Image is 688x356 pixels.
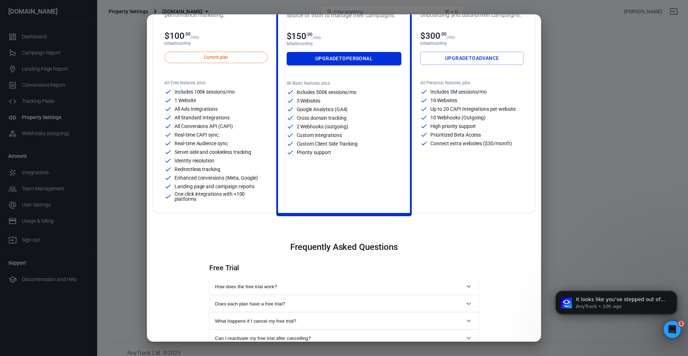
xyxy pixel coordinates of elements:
[175,124,233,129] p: All Conversions API (CAPI)
[297,98,321,103] p: 3 Websites
[430,141,512,146] p: Connect extra websites ($30/month)
[297,115,347,120] p: Cross domain tracking
[430,132,481,137] p: Prioritized Beta Access
[175,158,214,163] p: Identity resolution
[430,98,457,103] p: 10 Websites
[430,124,476,129] p: High priority support
[446,35,455,40] p: /mo
[215,336,464,341] span: Can I reactivate my free trial after cancelling?
[209,295,479,312] button: Does each plan have a free trial?
[175,98,196,103] p: 1 Website
[175,141,228,146] p: Real-time Audience sync
[420,80,524,85] p: All Personal features, plus:
[209,264,479,272] h4: Free Trial
[191,35,199,40] p: /mo
[175,175,258,180] p: Enhanced conversions (Meta, Google)
[430,106,515,111] p: Up to 20 CAPI Integrations per website
[175,184,254,189] p: Landing page and campaign reports
[175,89,235,94] p: Includes 100k sessions/mo
[306,32,312,37] sup: .00
[430,115,486,120] p: 10 Webhooks (Outgoing)
[297,107,348,112] p: Google Analytics (GA4)
[440,32,446,37] sup: .00
[297,150,331,155] p: Priority support
[175,106,218,111] p: All Ads Integrations
[678,321,684,327] span: 1
[200,54,232,61] span: Current plan
[297,124,348,129] p: 2 Webhooks (outgoing)
[545,276,688,337] iframe: Intercom notifications message
[430,89,487,94] p: Includes 3M sessions/mo
[164,31,191,41] span: $100
[175,132,219,137] p: Real-time CAPI sync
[664,321,681,338] iframe: Intercom live chat
[215,301,464,307] span: Does each plan have a free trial?
[312,35,321,40] p: /mo
[215,284,464,289] span: How does the free trial work?
[185,32,191,37] sup: .00
[209,278,479,295] button: How does the free trial work?
[297,90,357,95] p: Includes 500k sessions/mo
[209,312,479,329] button: What happens if I cancel my free trial?
[287,31,313,41] span: $150
[209,329,479,347] button: Can I reactivate my free trial after cancelling?
[175,167,220,172] p: Redirectless tracking
[420,41,524,46] p: billed monthly
[287,81,402,86] p: All Basic features, plus:
[297,133,342,138] p: Custom integrations
[287,52,402,65] a: UpgradetoPersonal
[420,52,524,65] a: UpgradetoAdvance
[287,41,402,46] p: billed monthly
[164,41,268,46] p: billed monthly
[209,242,479,252] h3: Frequently Asked Questions
[420,31,446,41] span: $300
[215,318,464,324] span: What happens if I cancel my free trial?
[175,115,230,120] p: All Standard Integrations
[175,149,251,155] p: Server-side and cookieless tracking
[297,141,358,146] p: Custom Client Side Tracking
[164,80,268,85] p: All Free features, plus:
[175,191,268,201] p: One click integrations with +100 platforms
